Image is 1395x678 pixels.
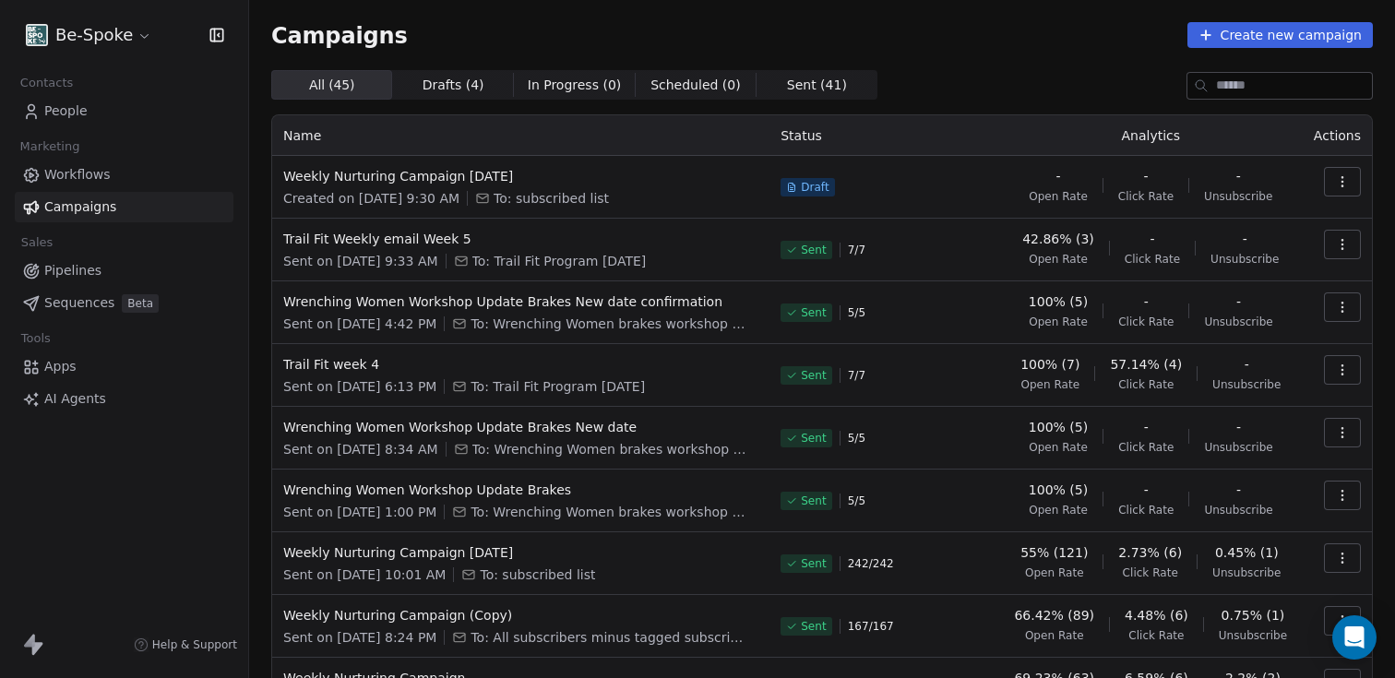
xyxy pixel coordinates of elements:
[1020,355,1079,374] span: 100% (7)
[283,440,438,458] span: Sent on [DATE] 8:34 AM
[1144,292,1149,311] span: -
[528,76,622,95] span: In Progress ( 0 )
[1210,252,1279,267] span: Unsubscribe
[283,543,758,562] span: Weekly Nurturing Campaign [DATE]
[1055,167,1060,185] span: -
[471,377,645,396] span: To: Trail Fit Program July 2025
[848,556,894,571] span: 242 / 242
[1020,543,1088,562] span: 55% (121)
[1118,377,1174,392] span: Click Rate
[283,355,758,374] span: Trail Fit week 4
[283,377,436,396] span: Sent on [DATE] 6:13 PM
[1212,565,1281,580] span: Unsubscribe
[283,315,436,333] span: Sent on [DATE] 4:42 PM
[26,24,48,46] img: Facebook%20profile%20picture.png
[44,389,106,409] span: AI Agents
[1118,543,1182,562] span: 2.73% (6)
[1029,481,1088,499] span: 100% (5)
[22,19,156,51] button: Be-Spoke
[283,252,438,270] span: Sent on [DATE] 9:33 AM
[1029,315,1088,329] span: Open Rate
[472,440,749,458] span: To: Wrenching Women brakes workshop 25
[122,294,159,313] span: Beta
[1123,565,1178,580] span: Click Rate
[283,503,436,521] span: Sent on [DATE] 1:00 PM
[848,619,894,634] span: 167 / 167
[134,637,237,652] a: Help & Support
[1025,565,1084,580] span: Open Rate
[471,628,747,647] span: To: All subscribers minus tagged subscribed
[1219,628,1287,643] span: Unsubscribe
[1243,230,1247,248] span: -
[283,418,758,436] span: Wrenching Women Workshop Update Brakes New date
[801,619,826,634] span: Sent
[801,305,826,320] span: Sent
[1029,252,1088,267] span: Open Rate
[848,243,865,257] span: 7 / 7
[1128,628,1184,643] span: Click Rate
[152,637,237,652] span: Help & Support
[1204,503,1272,517] span: Unsubscribe
[1118,315,1174,329] span: Click Rate
[1029,292,1088,311] span: 100% (5)
[1301,115,1372,156] th: Actions
[13,325,58,352] span: Tools
[1118,189,1174,204] span: Click Rate
[1245,355,1249,374] span: -
[1144,481,1149,499] span: -
[1236,418,1241,436] span: -
[801,431,826,446] span: Sent
[44,357,77,376] span: Apps
[44,261,101,280] span: Pipelines
[480,565,595,584] span: To: subscribed list
[1110,355,1182,374] span: 57.14% (4)
[1236,292,1241,311] span: -
[12,69,81,97] span: Contacts
[1187,22,1373,48] button: Create new campaign
[1150,230,1154,248] span: -
[787,76,847,95] span: Sent ( 41 )
[650,76,741,95] span: Scheduled ( 0 )
[1000,115,1301,156] th: Analytics
[283,481,758,499] span: Wrenching Women Workshop Update Brakes
[1332,615,1377,660] div: Open Intercom Messenger
[1143,167,1148,185] span: -
[1118,440,1174,455] span: Click Rate
[1125,252,1180,267] span: Click Rate
[801,556,826,571] span: Sent
[801,243,826,257] span: Sent
[1204,189,1272,204] span: Unsubscribe
[801,368,826,383] span: Sent
[13,229,61,256] span: Sales
[283,606,758,624] span: Weekly Nurturing Campaign (Copy)
[1029,440,1088,455] span: Open Rate
[1029,418,1088,436] span: 100% (5)
[1236,167,1241,185] span: -
[769,115,1000,156] th: Status
[15,288,233,318] a: SequencesBeta
[272,115,769,156] th: Name
[848,494,865,508] span: 5 / 5
[15,192,233,222] a: Campaigns
[283,230,758,248] span: Trail Fit Weekly email Week 5
[1212,377,1281,392] span: Unsubscribe
[471,315,747,333] span: To: Wrenching Women brakes workshop 25
[1215,543,1279,562] span: 0.45% (1)
[1022,230,1094,248] span: 42.86% (3)
[1125,606,1188,624] span: 4.48% (6)
[15,256,233,286] a: Pipelines
[283,167,758,185] span: Weekly Nurturing Campaign [DATE]
[801,180,829,195] span: Draft
[1236,481,1241,499] span: -
[848,431,865,446] span: 5 / 5
[283,628,436,647] span: Sent on [DATE] 8:24 PM
[12,133,88,161] span: Marketing
[848,305,865,320] span: 5 / 5
[1025,628,1084,643] span: Open Rate
[15,96,233,126] a: People
[1222,606,1285,624] span: 0.75% (1)
[494,189,609,208] span: To: subscribed list
[1144,418,1149,436] span: -
[283,565,446,584] span: Sent on [DATE] 10:01 AM
[471,503,747,521] span: To: Wrenching Women brakes workshop 25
